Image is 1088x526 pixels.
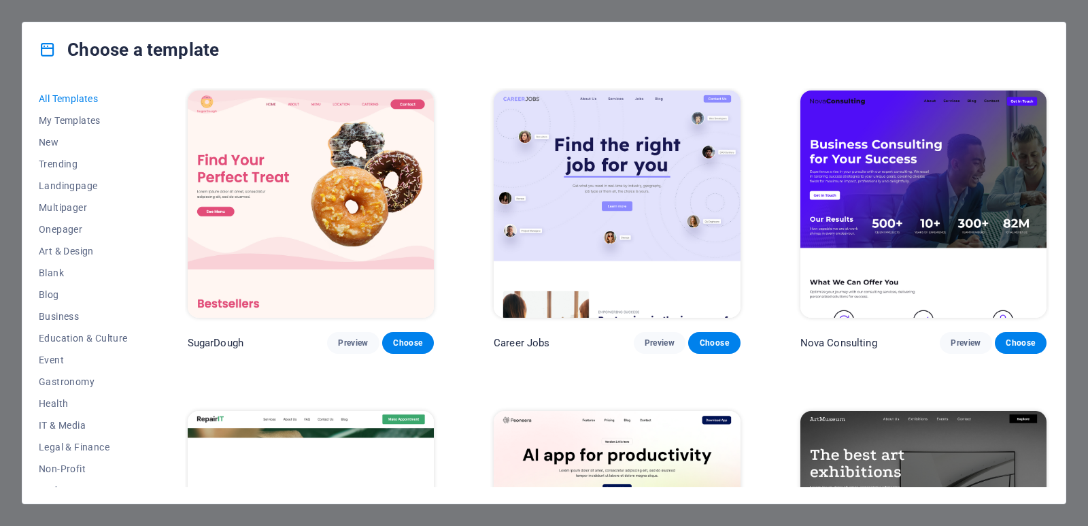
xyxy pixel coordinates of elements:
span: Preview [951,338,981,348]
span: Performance [39,485,128,496]
button: Art & Design [39,240,128,262]
span: Legal & Finance [39,442,128,453]
span: Choose [699,338,729,348]
span: Non-Profit [39,463,128,474]
button: New [39,131,128,153]
button: Health [39,393,128,414]
span: Gastronomy [39,376,128,387]
img: SugarDough [188,91,434,318]
p: Career Jobs [494,336,550,350]
h4: Choose a template [39,39,219,61]
button: Gastronomy [39,371,128,393]
span: Choose [1006,338,1036,348]
button: Legal & Finance [39,436,128,458]
span: Health [39,398,128,409]
span: Preview [338,338,368,348]
button: My Templates [39,110,128,131]
span: My Templates [39,115,128,126]
span: New [39,137,128,148]
button: Education & Culture [39,327,128,349]
span: Education & Culture [39,333,128,344]
span: Blank [39,267,128,278]
span: Business [39,311,128,322]
p: SugarDough [188,336,243,350]
span: Art & Design [39,246,128,257]
span: Onepager [39,224,128,235]
button: Performance [39,480,128,502]
span: Preview [645,338,675,348]
img: Nova Consulting [800,91,1047,318]
button: Business [39,306,128,327]
button: Event [39,349,128,371]
img: Career Jobs [494,91,740,318]
button: Onepager [39,218,128,240]
p: Nova Consulting [800,336,877,350]
button: Choose [382,332,434,354]
button: Trending [39,153,128,175]
span: All Templates [39,93,128,104]
button: Preview [327,332,379,354]
span: Landingpage [39,180,128,191]
button: Landingpage [39,175,128,197]
button: Blank [39,262,128,284]
button: Preview [634,332,685,354]
button: All Templates [39,88,128,110]
button: Multipager [39,197,128,218]
button: Non-Profit [39,458,128,480]
span: Multipager [39,202,128,213]
span: Choose [393,338,423,348]
button: IT & Media [39,414,128,436]
span: Trending [39,159,128,169]
span: IT & Media [39,420,128,431]
button: Choose [688,332,740,354]
button: Choose [995,332,1047,354]
span: Event [39,355,128,365]
button: Preview [940,332,991,354]
span: Blog [39,289,128,300]
button: Blog [39,284,128,306]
